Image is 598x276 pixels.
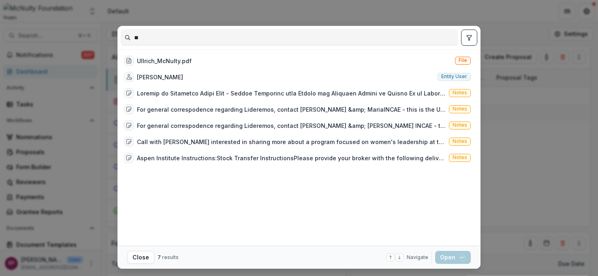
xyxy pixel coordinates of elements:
[407,254,428,261] span: Navigate
[137,154,446,162] div: Aspen Institute Instructions:Stock Transfer InstructionsPlease provide your broker with the follo...
[441,74,467,79] span: Entity user
[453,122,467,128] span: Notes
[137,121,446,130] div: For general correspodence regarding Lideremos, contact [PERSON_NAME] &amp; [PERSON_NAME] INCAE - ...
[453,106,467,112] span: Notes
[158,254,161,260] span: 7
[461,30,477,46] button: toggle filters
[127,251,154,264] button: Close
[137,73,183,81] div: [PERSON_NAME]
[137,57,192,65] div: Ullrich_McNulty.pdf
[137,89,446,98] div: Loremip do Sitametco Adipi Elit - Seddoe Temporinc utla Etdolo mag Aliquaen Admini ve Quisno Ex u...
[137,138,446,146] div: Call with [PERSON_NAME] interested in sharing more about a program focused on women's leadership ...
[453,155,467,160] span: Notes
[453,138,467,144] span: Notes
[459,57,467,63] span: File
[137,105,446,114] div: For general correspodence regarding Lideremos, contact [PERSON_NAME] &amp; MariaINCAE - this is t...
[162,254,179,260] span: results
[453,90,467,96] span: Notes
[435,251,471,264] button: Open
